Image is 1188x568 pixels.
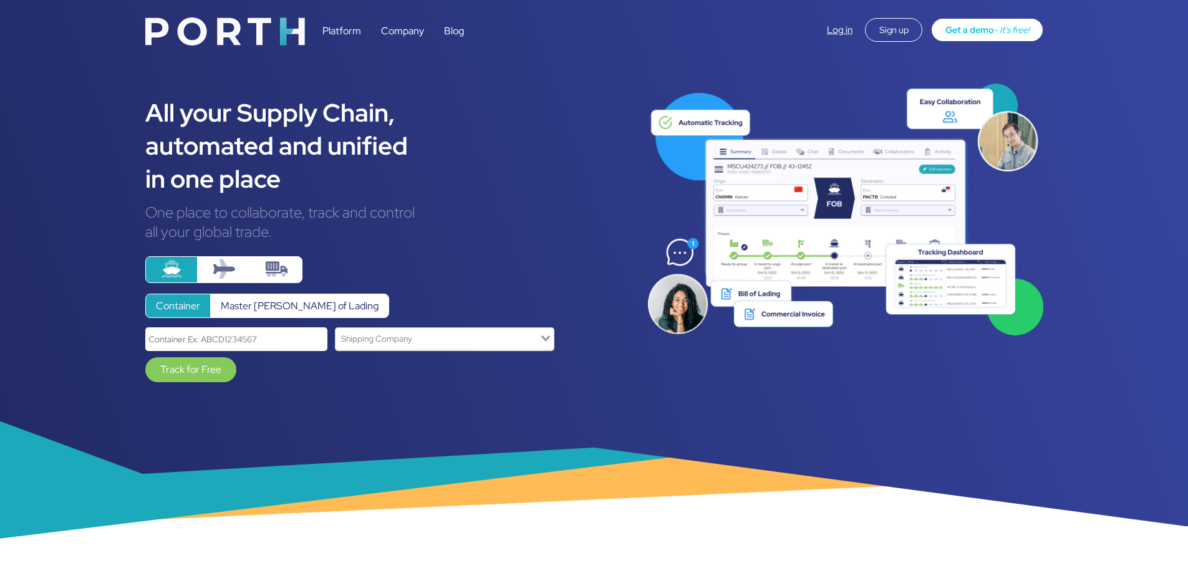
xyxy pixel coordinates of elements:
a: Blog [444,24,464,37]
label: Container [145,294,211,318]
span: Get a demo [945,24,994,36]
a: Sign up [865,23,922,36]
label: Master [PERSON_NAME] of Lading [210,294,389,318]
div: All your Supply Chain, [145,96,628,129]
a: Log in [827,24,852,36]
div: automated and unified [145,129,628,162]
div: in one place [145,162,628,195]
div: One place to collaborate, track and control [145,203,628,222]
img: ship.svg [161,258,183,280]
div: Search for option [335,327,554,350]
img: truck-container.svg [266,258,287,280]
a: Company [381,24,424,37]
a: Track for Free [145,357,236,382]
input: Search for option [337,330,538,347]
div: Sign up [865,18,922,42]
span: - it’s free! [994,24,1030,36]
a: Platform [322,24,361,37]
a: Get a demo- it’s free! [932,19,1043,41]
div: all your global trade. [145,222,628,241]
input: Container Ex: ABCD1234567 [145,327,327,350]
img: plane.svg [213,258,235,280]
